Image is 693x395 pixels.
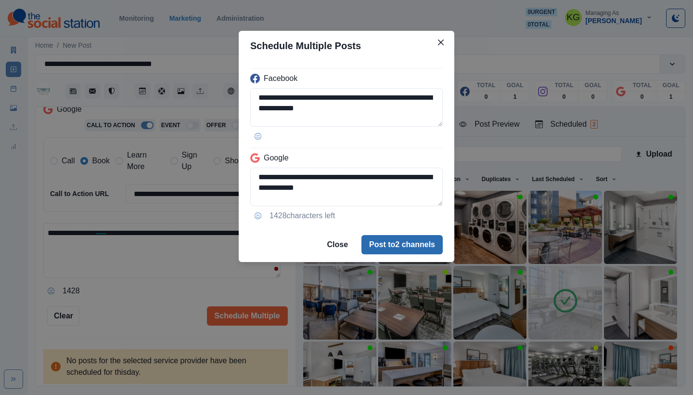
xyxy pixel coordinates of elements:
p: Google [264,152,289,164]
header: Schedule Multiple Posts [239,31,454,61]
button: Opens Emoji Picker [250,208,266,224]
button: Close [433,35,449,50]
button: Close [319,235,356,254]
p: Facebook [264,73,297,84]
button: Post to2 channels [361,235,443,254]
button: Opens Emoji Picker [250,129,266,144]
p: 1428 characters left [269,210,335,222]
